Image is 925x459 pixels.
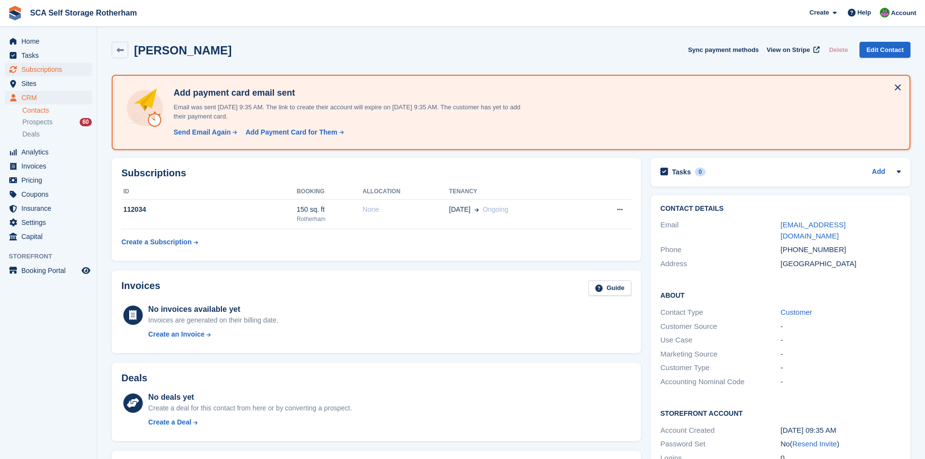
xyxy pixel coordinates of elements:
div: Create a deal for this contact from here or by converting a prospect. [148,403,352,413]
div: Create a Subscription [121,237,192,247]
div: Add Payment Card for Them [246,127,337,137]
a: menu [5,77,92,90]
span: Coupons [21,187,80,201]
div: [PHONE_NUMBER] [781,244,901,255]
h2: Storefront Account [660,408,901,418]
a: [EMAIL_ADDRESS][DOMAIN_NAME] [781,221,846,240]
a: Prospects 60 [22,117,92,127]
a: Create a Deal [148,417,352,427]
span: CRM [21,91,80,104]
span: Pricing [21,173,80,187]
a: Deals [22,129,92,139]
div: [DATE] 09:35 AM [781,425,901,436]
span: Tasks [21,49,80,62]
div: Create a Deal [148,417,191,427]
div: No invoices available yet [148,304,278,315]
span: Help [858,8,871,17]
div: - [781,362,901,374]
span: Analytics [21,145,80,159]
a: Resend Invite [792,440,837,448]
h2: [PERSON_NAME] [134,44,232,57]
div: Account Created [660,425,780,436]
span: [DATE] [449,204,471,215]
span: Account [891,8,916,18]
span: Storefront [9,252,97,261]
span: Subscriptions [21,63,80,76]
th: Allocation [363,184,449,200]
h4: Add payment card email sent [169,87,534,99]
span: Prospects [22,118,52,127]
button: Sync payment methods [688,42,759,58]
th: ID [121,184,297,200]
a: Preview store [80,265,92,276]
a: menu [5,216,92,229]
div: [GEOGRAPHIC_DATA] [781,258,901,270]
a: menu [5,187,92,201]
div: Marketing Source [660,349,780,360]
span: Deals [22,130,40,139]
a: Contacts [22,106,92,115]
a: menu [5,34,92,48]
div: Accounting Nominal Code [660,376,780,388]
span: Home [21,34,80,48]
a: Customer [781,308,812,316]
a: menu [5,91,92,104]
h2: About [660,290,901,300]
div: - [781,376,901,388]
div: Password Set [660,439,780,450]
a: View on Stripe [763,42,822,58]
a: menu [5,49,92,62]
a: Create a Subscription [121,233,198,251]
div: - [781,335,901,346]
div: 0 [695,168,706,176]
span: Settings [21,216,80,229]
a: menu [5,159,92,173]
a: menu [5,145,92,159]
a: Create an Invoice [148,329,278,340]
div: Invoices are generated on their billing date. [148,315,278,325]
span: Insurance [21,202,80,215]
a: SCA Self Storage Rotherham [26,5,141,21]
div: Customer Source [660,321,780,332]
div: Create an Invoice [148,329,204,340]
div: 112034 [121,204,297,215]
div: Address [660,258,780,270]
span: ( ) [790,440,840,448]
div: Use Case [660,335,780,346]
div: Rotherham [297,215,363,223]
a: menu [5,63,92,76]
span: Create [809,8,829,17]
div: Send Email Again [173,127,231,137]
div: Email [660,220,780,241]
a: Guide [589,280,631,296]
span: View on Stripe [767,45,810,55]
a: menu [5,173,92,187]
span: Booking Portal [21,264,80,277]
h2: Tasks [672,168,691,176]
a: Add Payment Card for Them [242,127,345,137]
div: Contact Type [660,307,780,318]
th: Booking [297,184,363,200]
h2: Contact Details [660,205,901,213]
div: No [781,439,901,450]
span: Invoices [21,159,80,173]
a: menu [5,264,92,277]
h2: Deals [121,373,147,384]
th: Tenancy [449,184,585,200]
a: Edit Contact [859,42,910,58]
div: Phone [660,244,780,255]
button: Delete [825,42,852,58]
h2: Subscriptions [121,168,631,179]
span: Capital [21,230,80,243]
div: 150 sq. ft [297,204,363,215]
img: stora-icon-8386f47178a22dfd0bd8f6a31ec36ba5ce8667c1dd55bd0f319d3a0aa187defe.svg [8,6,22,20]
a: Add [872,167,885,178]
div: 60 [80,118,92,126]
p: Email was sent [DATE] 9:35 AM. The link to create their account will expire on [DATE] 9:35 AM. Th... [169,102,534,121]
div: - [781,321,901,332]
h2: Invoices [121,280,160,296]
a: menu [5,230,92,243]
img: Sarah Race [880,8,890,17]
img: add-payment-card-4dbda4983b697a7845d177d07a5d71e8a16f1ec00487972de202a45f1e8132f5.svg [124,87,166,129]
span: Sites [21,77,80,90]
